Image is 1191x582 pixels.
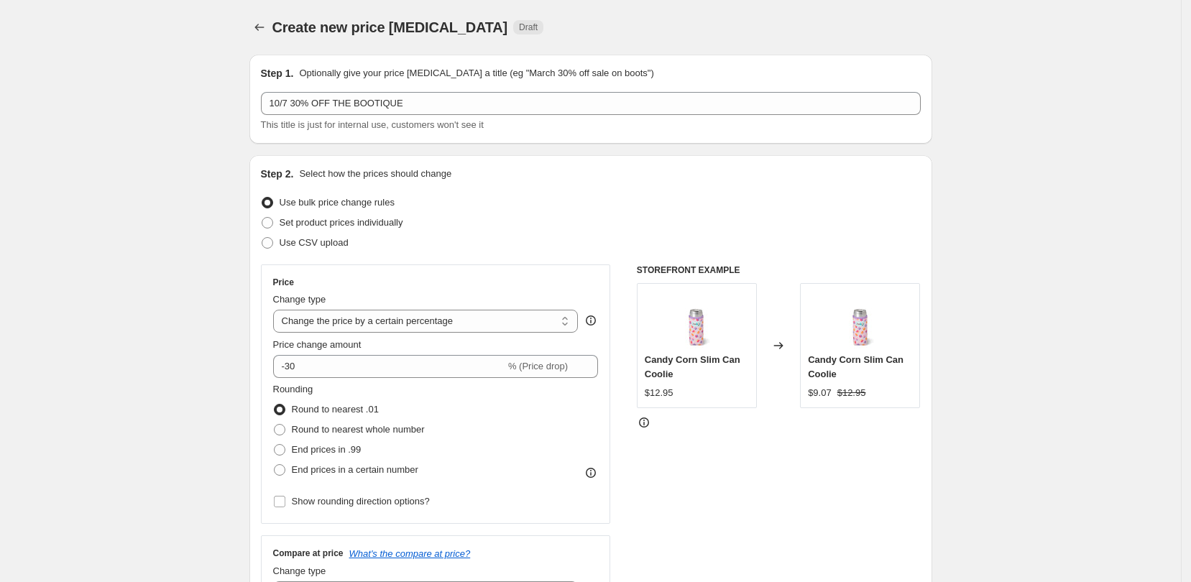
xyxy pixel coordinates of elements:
[273,339,362,350] span: Price change amount
[280,217,403,228] span: Set product prices individually
[292,464,418,475] span: End prices in a certain number
[280,197,395,208] span: Use bulk price change rules
[299,66,653,80] p: Optionally give your price [MEDICAL_DATA] a title (eg "March 30% off sale on boots")
[261,66,294,80] h2: Step 1.
[273,565,326,576] span: Change type
[637,264,921,276] h6: STOREFRONT EXAMPLE
[645,354,740,379] span: Candy Corn Slim Can Coolie
[249,17,270,37] button: Price change jobs
[292,424,425,435] span: Round to nearest whole number
[645,386,673,400] div: $12.95
[808,386,832,400] div: $9.07
[837,386,866,400] strike: $12.95
[349,548,471,559] button: What's the compare at price?
[292,404,379,415] span: Round to nearest .01
[273,355,505,378] input: -15
[261,92,921,115] input: 30% off holiday sale
[832,291,889,348] img: S302-NSLM-DY_1_df0c7f28-2188-4d3d-a66a-f402c839cf05_80x.jpg
[299,167,451,181] p: Select how the prices should change
[273,277,294,288] h3: Price
[584,313,598,328] div: help
[808,354,903,379] span: Candy Corn Slim Can Coolie
[261,167,294,181] h2: Step 2.
[668,291,725,348] img: S302-NSLM-DY_1_df0c7f28-2188-4d3d-a66a-f402c839cf05_80x.jpg
[273,294,326,305] span: Change type
[292,444,362,455] span: End prices in .99
[508,361,568,371] span: % (Price drop)
[280,237,349,248] span: Use CSV upload
[272,19,508,35] span: Create new price [MEDICAL_DATA]
[273,384,313,394] span: Rounding
[261,119,484,130] span: This title is just for internal use, customers won't see it
[273,548,344,559] h3: Compare at price
[292,496,430,507] span: Show rounding direction options?
[519,22,538,33] span: Draft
